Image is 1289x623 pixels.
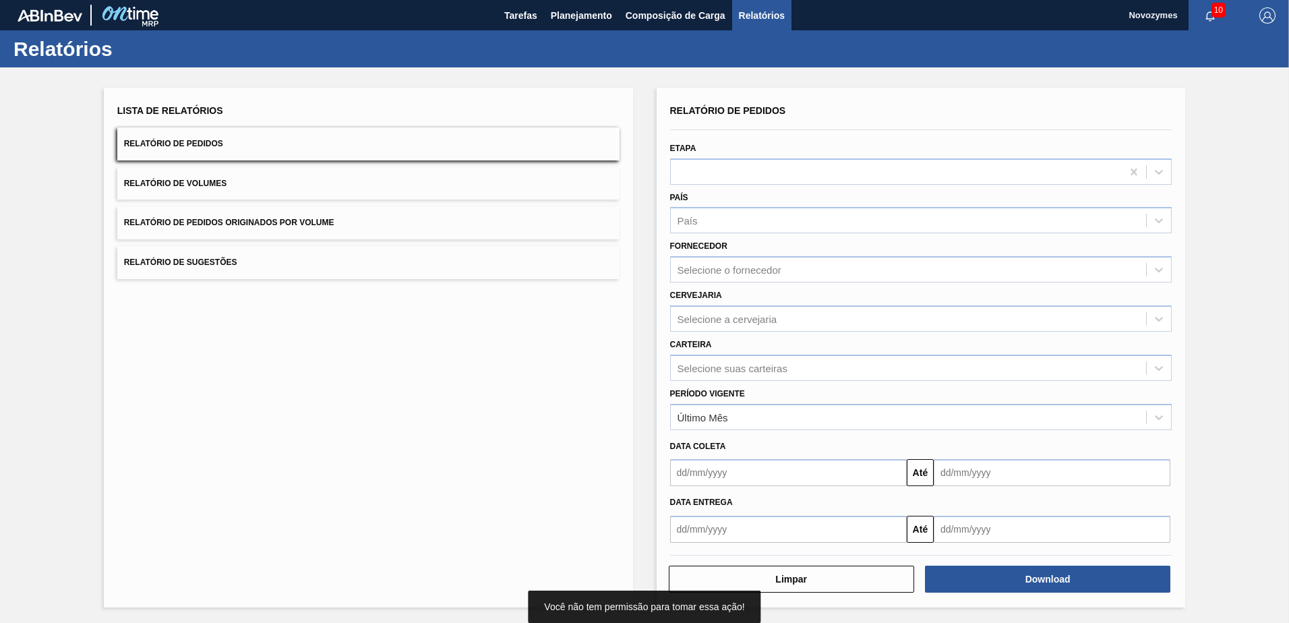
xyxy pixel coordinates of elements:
[551,7,612,24] span: Planejamento
[934,516,1170,543] input: dd/mm/yyyy
[670,144,696,153] label: Etapa
[678,215,698,227] div: País
[626,7,725,24] span: Composição de Carga
[117,127,620,160] button: Relatório de Pedidos
[678,264,781,276] div: Selecione o fornecedor
[504,7,537,24] span: Tarefas
[678,411,728,423] div: Último Mês
[117,206,620,239] button: Relatório de Pedidos Originados por Volume
[669,566,914,593] button: Limpar
[124,258,237,267] span: Relatório de Sugestões
[678,313,777,324] div: Selecione a cervejaria
[670,459,907,486] input: dd/mm/yyyy
[117,167,620,200] button: Relatório de Volumes
[670,442,726,451] span: Data coleta
[670,291,722,300] label: Cervejaria
[670,241,727,251] label: Fornecedor
[907,516,934,543] button: Até
[670,105,786,116] span: Relatório de Pedidos
[124,139,223,148] span: Relatório de Pedidos
[124,179,227,188] span: Relatório de Volumes
[13,41,253,57] h1: Relatórios
[670,389,745,398] label: Período Vigente
[117,246,620,279] button: Relatório de Sugestões
[670,340,712,349] label: Carteira
[1259,7,1276,24] img: Logout
[544,601,744,612] span: Você não tem permissão para tomar essa ação!
[925,566,1170,593] button: Download
[739,7,785,24] span: Relatórios
[124,218,334,227] span: Relatório de Pedidos Originados por Volume
[670,516,907,543] input: dd/mm/yyyy
[934,459,1170,486] input: dd/mm/yyyy
[907,459,934,486] button: Até
[670,498,733,507] span: Data Entrega
[670,193,688,202] label: País
[678,362,787,374] div: Selecione suas carteiras
[117,105,223,116] span: Lista de Relatórios
[18,9,82,22] img: TNhmsLtSVTkK8tSr43FrP2fwEKptu5GPRR3wAAAABJRU5ErkJggg==
[1211,3,1226,18] span: 10
[1189,6,1232,25] button: Notificações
